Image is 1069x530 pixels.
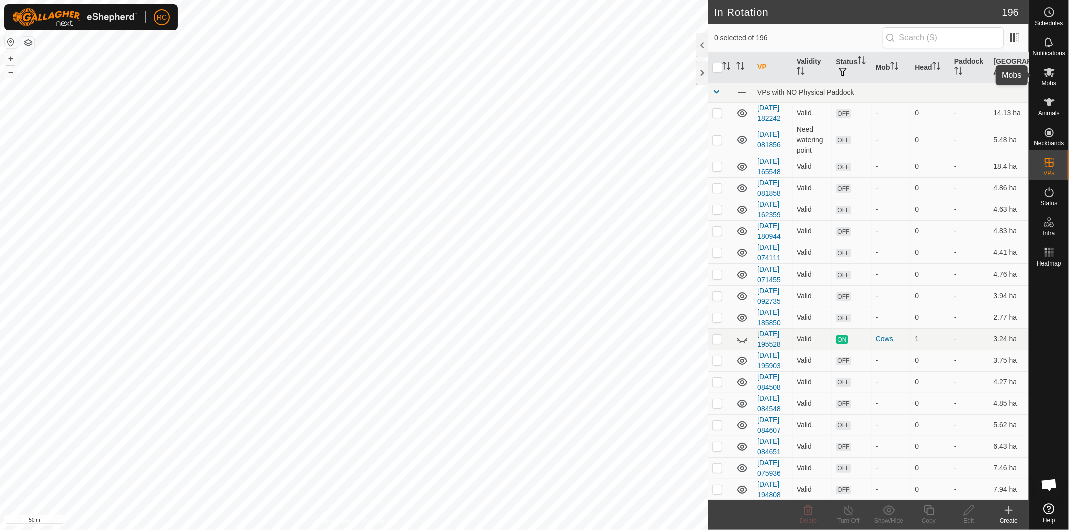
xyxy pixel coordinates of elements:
[950,199,990,220] td: -
[793,156,832,177] td: Valid
[989,263,1029,285] td: 4.76 ha
[989,285,1029,307] td: 3.94 ha
[836,227,851,236] span: OFF
[876,161,907,172] div: -
[793,263,832,285] td: Valid
[911,199,950,220] td: 0
[989,350,1029,371] td: 3.75 ha
[911,328,950,350] td: 1
[757,394,781,413] a: [DATE] 084548
[950,328,990,350] td: -
[12,8,137,26] img: Gallagher Logo
[793,457,832,479] td: Valid
[1002,5,1019,20] span: 196
[753,52,793,83] th: VP
[836,443,851,451] span: OFF
[757,200,781,219] a: [DATE] 162359
[793,371,832,393] td: Valid
[989,52,1029,83] th: [GEOGRAPHIC_DATA] Area
[909,516,949,525] div: Copy
[836,335,848,344] span: ON
[950,371,990,393] td: -
[757,243,781,262] a: [DATE] 074111
[757,351,781,370] a: [DATE] 195903
[1043,517,1055,523] span: Help
[989,242,1029,263] td: 4.41 ha
[989,393,1029,414] td: 4.85 ha
[876,312,907,323] div: -
[911,371,950,393] td: 0
[950,52,990,83] th: Paddock
[1042,80,1056,86] span: Mobs
[876,108,907,118] div: -
[836,136,851,144] span: OFF
[911,414,950,436] td: 0
[722,63,730,71] p-sorticon: Activate to sort
[911,285,950,307] td: 0
[950,263,990,285] td: -
[876,291,907,301] div: -
[793,285,832,307] td: Valid
[836,357,851,365] span: OFF
[989,328,1029,350] td: 3.24 ha
[315,517,352,526] a: Privacy Policy
[876,204,907,215] div: -
[876,398,907,409] div: -
[1033,50,1065,56] span: Notifications
[911,479,950,500] td: 0
[757,265,781,284] a: [DATE] 071455
[989,414,1029,436] td: 5.62 ha
[950,156,990,177] td: -
[1034,140,1064,146] span: Neckbands
[1034,470,1064,500] div: Open chat
[793,220,832,242] td: Valid
[876,441,907,452] div: -
[793,102,832,124] td: Valid
[836,163,851,171] span: OFF
[989,436,1029,457] td: 6.43 ha
[5,53,17,65] button: +
[876,355,907,366] div: -
[872,52,911,83] th: Mob
[950,177,990,199] td: -
[1043,170,1054,176] span: VPs
[836,109,851,118] span: OFF
[714,6,1002,18] h2: In Rotation
[869,516,909,525] div: Show/Hide
[876,247,907,258] div: -
[797,68,805,76] p-sorticon: Activate to sort
[911,457,950,479] td: 0
[876,226,907,236] div: -
[832,52,872,83] th: Status
[5,66,17,78] button: –
[793,307,832,328] td: Valid
[950,479,990,500] td: -
[950,307,990,328] td: -
[793,436,832,457] td: Valid
[989,371,1029,393] td: 4.27 ha
[1043,230,1055,236] span: Infra
[890,63,898,71] p-sorticon: Activate to sort
[911,263,950,285] td: 0
[793,393,832,414] td: Valid
[911,52,950,83] th: Head
[858,58,866,66] p-sorticon: Activate to sort
[1035,20,1063,26] span: Schedules
[876,377,907,387] div: -
[911,307,950,328] td: 0
[1038,110,1060,116] span: Animals
[793,242,832,263] td: Valid
[989,479,1029,500] td: 7.94 ha
[989,177,1029,199] td: 4.86 ha
[950,242,990,263] td: -
[949,516,989,525] div: Edit
[950,102,990,124] td: -
[836,378,851,387] span: OFF
[793,52,832,83] th: Validity
[836,400,851,408] span: OFF
[5,36,17,48] button: Reset Map
[714,33,883,43] span: 0 selected of 196
[876,135,907,145] div: -
[1009,68,1017,76] p-sorticon: Activate to sort
[950,436,990,457] td: -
